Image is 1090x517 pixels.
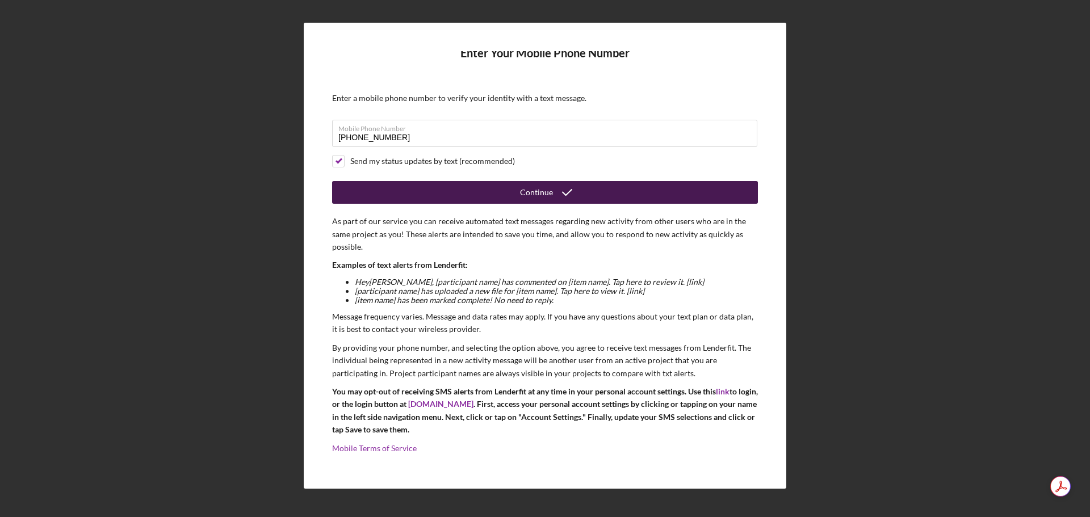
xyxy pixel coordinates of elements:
[332,310,758,336] p: Message frequency varies. Message and data rates may apply. If you have any questions about your ...
[332,181,758,204] button: Continue
[332,215,758,253] p: As part of our service you can receive automated text messages regarding new activity from other ...
[716,386,730,396] a: link
[332,259,758,271] p: Examples of text alerts from Lenderfit:
[332,94,758,103] div: Enter a mobile phone number to verify your identity with a text message.
[355,296,758,305] li: [item name] has been marked complete! No need to reply.
[332,443,417,453] a: Mobile Terms of Service
[520,181,553,204] div: Continue
[338,120,757,133] label: Mobile Phone Number
[408,399,473,409] a: [DOMAIN_NAME]
[355,278,758,287] li: Hey [PERSON_NAME] , [participant name] has commented on [item name]. Tap here to review it. [link]
[332,385,758,436] p: You may opt-out of receiving SMS alerts from Lenderfit at any time in your personal account setti...
[332,342,758,380] p: By providing your phone number, and selecting the option above, you agree to receive text message...
[355,287,758,296] li: [participant name] has uploaded a new file for [item name]. Tap here to view it. [link]
[350,157,515,166] div: Send my status updates by text (recommended)
[332,47,758,77] h4: Enter Your Mobile Phone Number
